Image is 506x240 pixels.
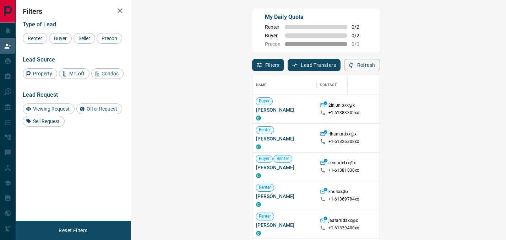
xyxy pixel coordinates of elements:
[256,135,313,142] span: [PERSON_NAME]
[252,75,316,95] div: Name
[54,224,92,236] button: Reset Filters
[76,103,122,114] div: Offer Request
[59,68,89,79] div: MrLoft
[97,33,122,44] div: Precon
[23,33,47,44] div: Renter
[25,36,45,41] span: Renter
[288,59,341,71] button: Lead Transfers
[256,202,261,207] div: condos.ca
[23,103,75,114] div: Viewing Request
[31,118,62,124] span: Sell Request
[256,213,274,219] span: Renter
[320,75,337,95] div: Contact
[67,71,87,76] span: MrLoft
[256,173,261,178] div: condos.ca
[256,127,274,133] span: Renter
[256,231,261,236] div: condos.ca
[328,110,359,116] p: +1- 61383302xx
[344,59,380,71] button: Refresh
[265,24,281,30] span: Renter
[352,24,367,30] span: 0 / 2
[256,98,273,104] span: Buyer
[328,218,358,225] p: jaafarridaxx@x
[76,36,93,41] span: Seller
[328,139,359,145] p: +1- 61326308xx
[252,59,284,71] button: Filters
[256,144,261,149] div: condos.ca
[256,75,267,95] div: Name
[23,91,58,98] span: Lead Request
[256,156,273,162] span: Buyer
[99,71,121,76] span: Condos
[328,102,355,110] p: 2injunipxx@x
[256,164,313,171] span: [PERSON_NAME]
[23,116,65,127] div: Sell Request
[265,13,367,21] p: My Daily Quota
[328,167,359,174] p: +1- 61381830xx
[256,185,274,191] span: Renter
[316,75,373,95] div: Contact
[265,41,281,47] span: Precon
[91,68,124,79] div: Condos
[31,106,72,112] span: Viewing Request
[256,193,313,200] span: [PERSON_NAME]
[265,33,281,38] span: Buyer
[256,222,313,229] span: [PERSON_NAME]
[49,33,72,44] div: Buyer
[328,225,359,231] p: +1- 61379400xx
[23,21,56,28] span: Type of Lead
[84,106,120,112] span: Offer Request
[99,36,120,41] span: Precon
[256,106,313,113] span: [PERSON_NAME]
[352,33,367,38] span: 0 / 2
[23,56,55,63] span: Lead Source
[328,160,356,167] p: cemartelxx@x
[328,196,359,202] p: +1- 61369794xx
[274,156,292,162] span: Renter
[328,189,349,196] p: khu4xx@x
[328,131,357,139] p: riham.atixx@x
[23,68,57,79] div: Property
[23,7,124,16] h2: Filters
[256,116,261,121] div: condos.ca
[51,36,69,41] span: Buyer
[352,41,367,47] span: 0 / 0
[31,71,55,76] span: Property
[74,33,95,44] div: Seller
